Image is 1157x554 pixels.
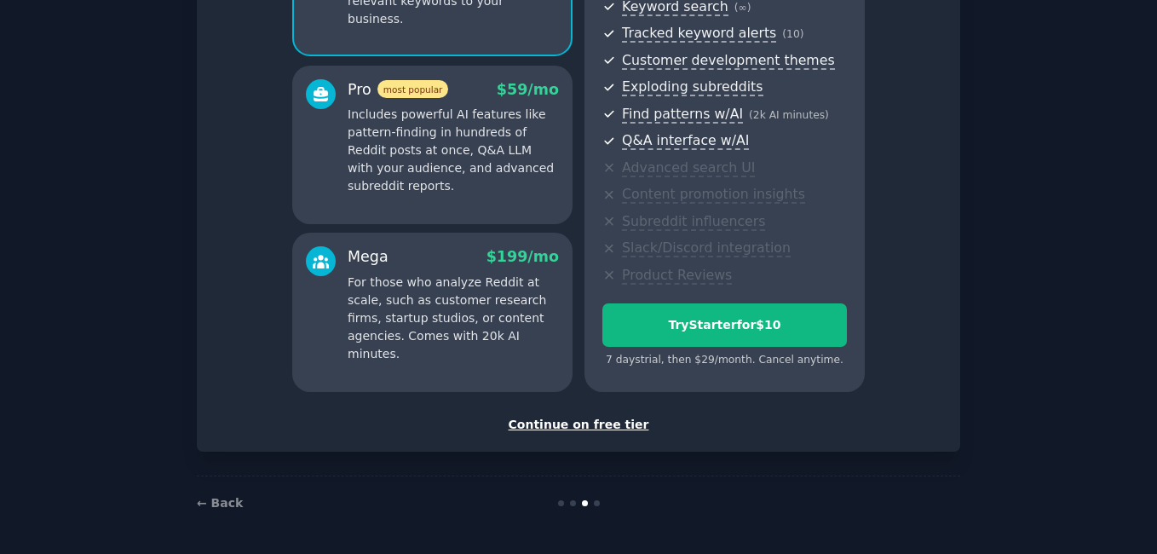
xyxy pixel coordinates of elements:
span: Q&A interface w/AI [622,132,749,150]
span: most popular [377,80,449,98]
span: Slack/Discord integration [622,239,791,257]
span: Tracked keyword alerts [622,25,776,43]
span: Advanced search UI [622,159,755,177]
span: Find patterns w/AI [622,106,743,124]
span: $ 59 /mo [497,81,559,98]
span: Content promotion insights [622,186,805,204]
span: ( 2k AI minutes ) [749,109,829,121]
button: TryStarterfor$10 [602,303,847,347]
span: ( 10 ) [782,28,803,40]
span: Exploding subreddits [622,78,763,96]
span: Product Reviews [622,267,732,285]
span: Subreddit influencers [622,213,765,231]
div: Mega [348,246,389,268]
div: Pro [348,79,448,101]
p: Includes powerful AI features like pattern-finding in hundreds of Reddit posts at once, Q&A LLM w... [348,106,559,195]
div: 7 days trial, then $ 29 /month . Cancel anytime. [602,353,847,368]
p: For those who analyze Reddit at scale, such as customer research firms, startup studios, or conte... [348,274,559,363]
div: Try Starter for $10 [603,316,846,334]
span: ( ∞ ) [734,2,751,14]
span: Customer development themes [622,52,835,70]
a: ← Back [197,496,243,510]
div: Continue on free tier [215,416,942,434]
span: $ 199 /mo [486,248,559,265]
